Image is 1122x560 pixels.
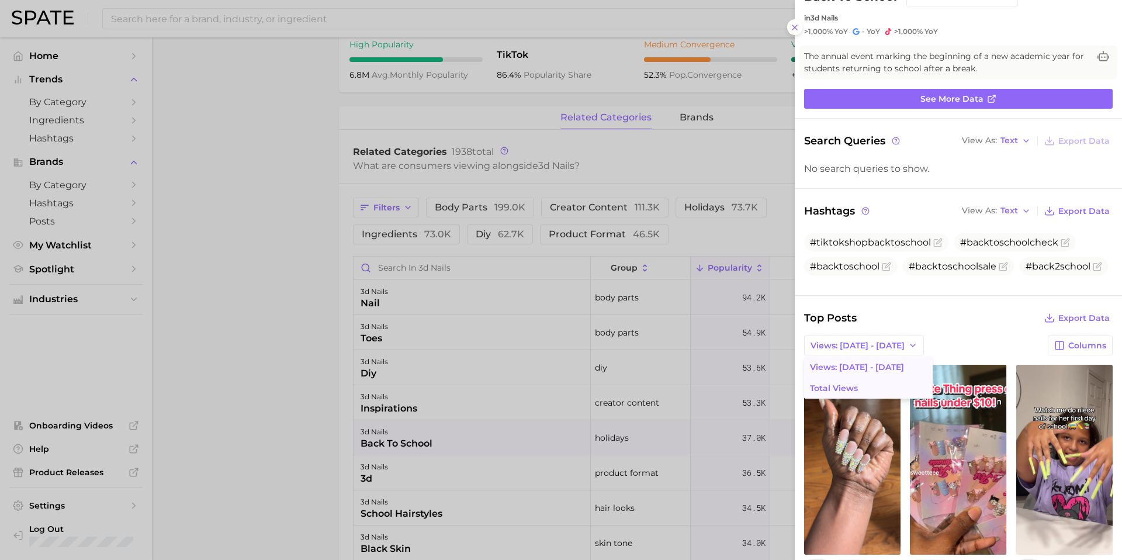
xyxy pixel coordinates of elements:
[933,238,943,247] button: Flag as miscategorized or irrelevant
[811,341,905,351] span: Views: [DATE] - [DATE]
[920,94,984,104] span: See more data
[1058,136,1110,146] span: Export Data
[810,237,931,248] span: #tiktokshopbacktoschool
[804,203,871,219] span: Hashtags
[804,163,1113,174] div: No search queries to show.
[1058,206,1110,216] span: Export Data
[804,336,924,355] button: Views: [DATE] - [DATE]
[924,27,938,36] span: YoY
[1041,310,1113,326] button: Export Data
[999,262,1008,271] button: Flag as miscategorized or irrelevant
[1041,203,1113,219] button: Export Data
[962,137,997,144] span: View As
[1041,133,1113,149] button: Export Data
[804,13,1113,22] div: in
[804,357,933,399] ul: Views: [DATE] - [DATE]
[834,27,848,36] span: YoY
[1093,262,1102,271] button: Flag as miscategorized or irrelevant
[960,237,1058,248] span: #backtoschoolcheck
[894,27,923,36] span: >1,000%
[804,27,833,36] span: >1,000%
[810,383,858,393] span: Total Views
[882,262,891,271] button: Flag as miscategorized or irrelevant
[804,89,1113,109] a: See more data
[804,133,902,149] span: Search Queries
[811,13,838,22] span: 3d nails
[1061,238,1070,247] button: Flag as miscategorized or irrelevant
[810,362,904,372] span: Views: [DATE] - [DATE]
[862,27,865,36] span: -
[1026,261,1090,272] span: #back2school
[1048,336,1113,355] button: Columns
[959,133,1034,148] button: View AsText
[909,261,996,272] span: #backtoschoolsale
[867,27,880,36] span: YoY
[1000,208,1018,214] span: Text
[1000,137,1018,144] span: Text
[810,261,879,272] span: #backtoschool
[1058,313,1110,323] span: Export Data
[804,310,857,326] span: Top Posts
[804,50,1089,75] span: The annual event marking the beginning of a new academic year for students returning to school af...
[1068,341,1106,351] span: Columns
[962,208,997,214] span: View As
[959,203,1034,219] button: View AsText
